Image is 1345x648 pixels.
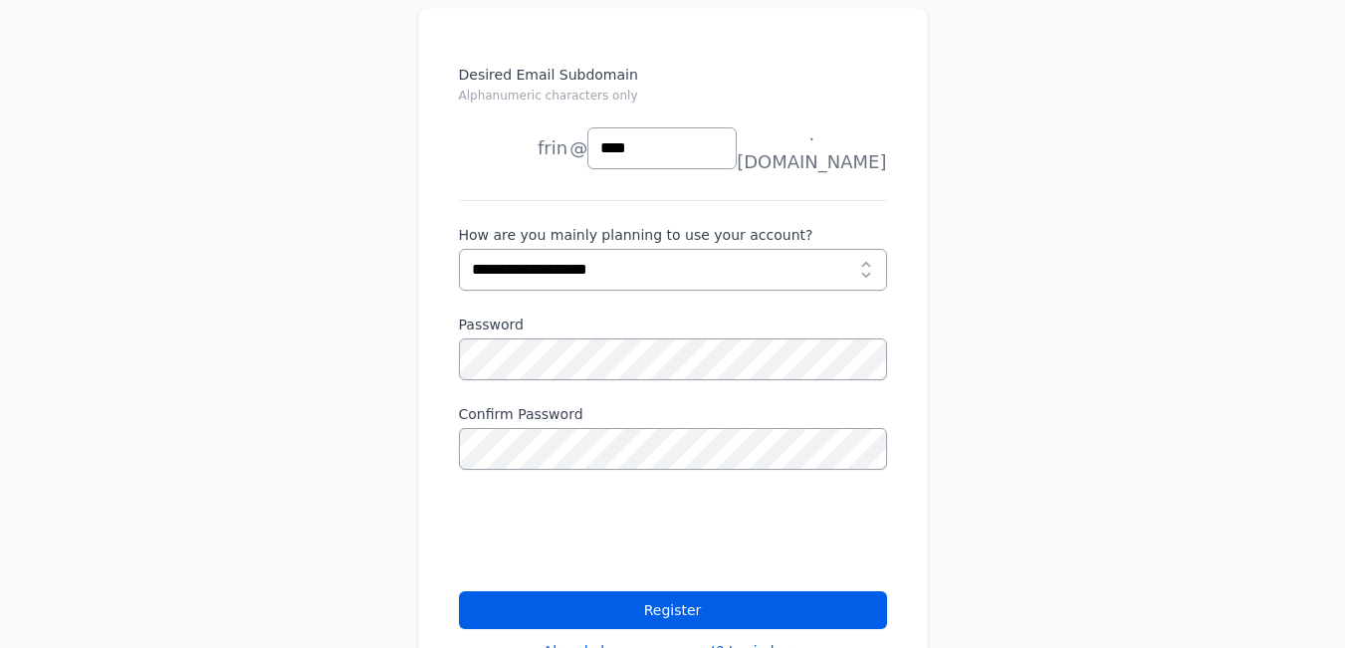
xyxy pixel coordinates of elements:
label: Confirm Password [459,404,887,424]
button: Register [459,591,887,629]
label: Desired Email Subdomain [459,65,887,116]
li: frin [459,128,568,168]
span: .[DOMAIN_NAME] [737,120,886,176]
label: How are you mainly planning to use your account? [459,225,887,245]
small: Alphanumeric characters only [459,89,638,103]
iframe: reCAPTCHA [459,494,762,571]
label: Password [459,315,887,334]
span: @ [569,134,587,162]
